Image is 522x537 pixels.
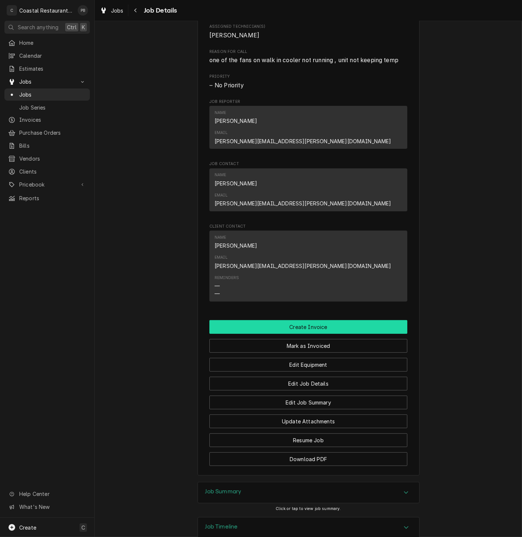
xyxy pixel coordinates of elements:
a: Go to What's New [4,501,90,513]
div: Contact [209,106,407,149]
div: Button Group Row [209,390,407,409]
span: Job Reporter [209,99,407,105]
span: Estimates [19,65,86,73]
div: Job Reporter [209,99,407,152]
div: Reason For Call [209,49,407,65]
div: PB [78,5,88,16]
a: Bills [4,140,90,152]
button: Resume Job [209,433,407,447]
div: Button Group Row [209,320,407,334]
div: Button Group Row [209,353,407,372]
div: — [215,290,220,298]
a: Home [4,37,90,49]
a: Job Series [4,101,90,114]
div: — [215,282,220,290]
div: Contact [209,168,407,211]
div: [PERSON_NAME] [215,242,257,249]
span: Bills [19,142,86,150]
a: [PERSON_NAME][EMAIL_ADDRESS][PERSON_NAME][DOMAIN_NAME] [215,263,391,269]
button: Create Invoice [209,320,407,334]
a: Go to Pricebook [4,178,90,191]
span: Invoices [19,116,86,124]
div: [PERSON_NAME] [215,179,257,187]
div: Reminders [215,275,239,298]
div: Button Group Row [209,372,407,390]
span: Jobs [19,91,86,98]
div: Job Contact [209,161,407,214]
div: Name [215,172,226,178]
span: Assigned Technician(s) [209,24,407,30]
span: Help Center [19,490,85,498]
span: Reason For Call [209,49,407,55]
div: Name [215,110,226,116]
span: Assigned Technician(s) [209,31,407,40]
span: Job Details [142,6,177,16]
button: Navigate back [130,4,142,16]
button: Edit Equipment [209,358,407,372]
span: Home [19,39,86,47]
div: Email [215,130,228,136]
div: Button Group Row [209,409,407,428]
div: Contact [209,231,407,301]
span: Click or tap to view job summary. [276,506,341,511]
a: Calendar [4,50,90,62]
a: Clients [4,165,90,178]
a: Invoices [4,114,90,126]
span: one of the fans on walk in cooler not running , unit not keeping temp [209,57,398,64]
a: [PERSON_NAME][EMAIL_ADDRESS][PERSON_NAME][DOMAIN_NAME] [215,138,391,144]
span: Vendors [19,155,86,162]
button: Search anythingCtrlK [4,21,90,34]
span: Priority [209,81,407,90]
div: Button Group Row [209,334,407,353]
button: Download PDF [209,452,407,466]
span: K [82,23,85,31]
h3: Job Summary [205,488,242,495]
a: Go to Jobs [4,75,90,88]
span: What's New [19,503,85,511]
span: Reports [19,194,86,202]
div: Assigned Technician(s) [209,24,407,40]
button: Edit Job Details [209,377,407,390]
h3: Job Timeline [205,523,238,530]
button: Mark as Invoiced [209,339,407,353]
div: Client Contact List [209,231,407,305]
span: Calendar [19,52,86,60]
div: Coastal Restaurant Repair [19,7,74,14]
span: Ctrl [67,23,77,31]
div: Job Reporter List [209,106,407,152]
span: Job Contact [209,161,407,167]
div: Job Summary [198,482,420,503]
div: Name [215,172,257,187]
span: Pricebook [19,181,75,188]
span: [PERSON_NAME] [209,32,259,39]
div: Reminders [215,275,239,281]
button: Accordion Details Expand Trigger [198,482,419,503]
span: C [81,524,85,531]
a: Reports [4,192,90,204]
a: Purchase Orders [4,127,90,139]
div: Name [215,235,226,241]
span: Clients [19,168,86,175]
div: Button Group Row [209,447,407,466]
a: Vendors [4,152,90,165]
a: Estimates [4,63,90,75]
span: Reason For Call [209,56,407,65]
div: Email [215,255,391,269]
span: Client Contact [209,224,407,229]
div: Button Group [209,320,407,466]
button: Edit Job Summary [209,396,407,409]
span: Search anything [18,23,58,31]
div: Job Contact List [209,168,407,215]
div: Email [215,192,391,207]
div: Name [215,110,257,125]
div: Priority [209,74,407,90]
div: Email [215,192,228,198]
div: No Priority [209,81,407,90]
a: Go to Help Center [4,488,90,500]
div: Accordion Header [198,482,419,503]
span: Jobs [19,78,75,85]
a: Jobs [4,88,90,101]
a: [PERSON_NAME][EMAIL_ADDRESS][PERSON_NAME][DOMAIN_NAME] [215,200,391,207]
div: Email [215,130,391,145]
a: Jobs [97,4,127,17]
